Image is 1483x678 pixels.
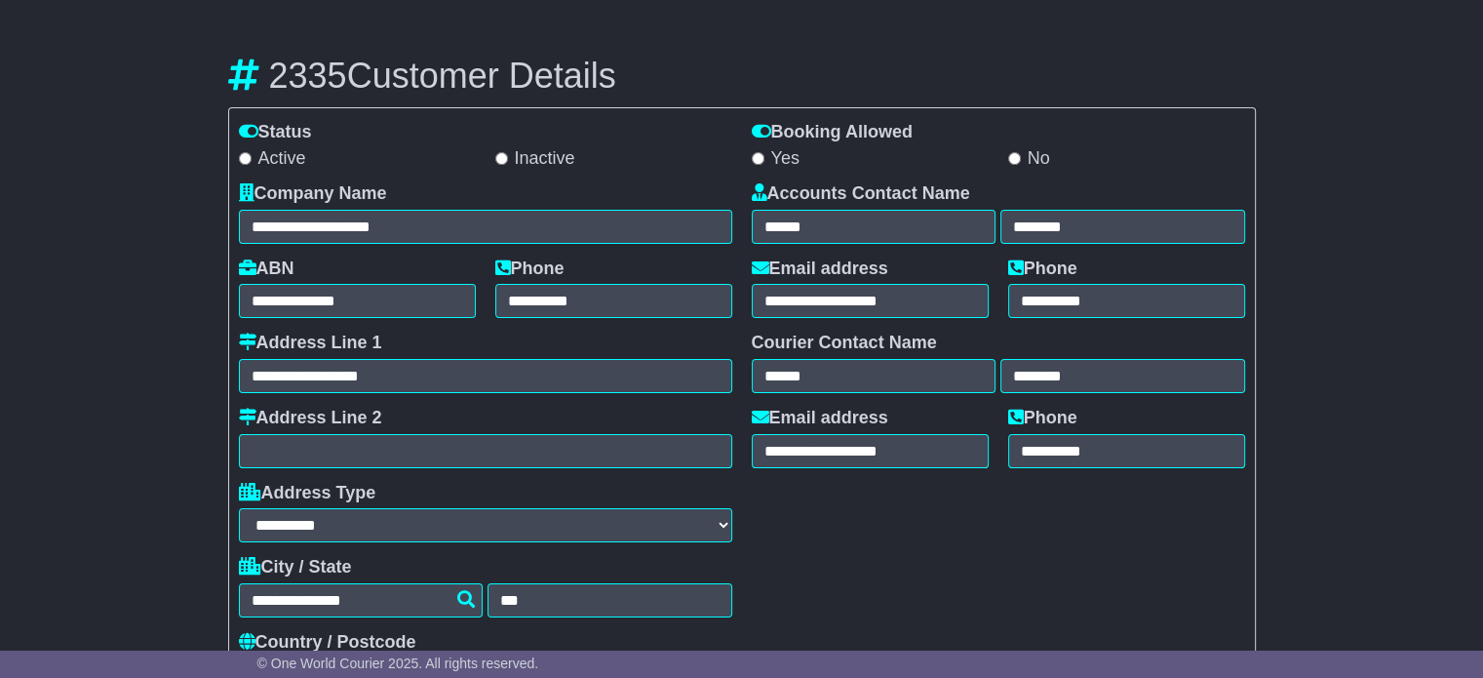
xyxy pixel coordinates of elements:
input: Inactive [495,152,508,165]
label: Country / Postcode [239,632,416,654]
h3: Customer Details [228,57,1256,96]
span: 2335 [269,56,347,96]
label: City / State [239,557,352,578]
label: Company Name [239,183,387,205]
label: Address Type [239,483,376,504]
label: Address Line 2 [239,408,382,429]
label: Accounts Contact Name [752,183,970,205]
label: Email address [752,259,888,280]
label: Address Line 1 [239,333,382,354]
label: Courier Contact Name [752,333,937,354]
label: Phone [1008,259,1077,280]
label: Booking Allowed [752,122,913,143]
label: Email address [752,408,888,429]
label: Yes [752,148,800,170]
label: Inactive [495,148,575,170]
label: ABN [239,259,294,280]
label: Status [239,122,312,143]
span: © One World Courier 2025. All rights reserved. [257,656,539,671]
label: Phone [495,259,565,280]
input: Active [239,152,252,165]
label: No [1008,148,1050,170]
label: Phone [1008,408,1077,429]
input: Yes [752,152,764,165]
label: Active [239,148,306,170]
input: No [1008,152,1021,165]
